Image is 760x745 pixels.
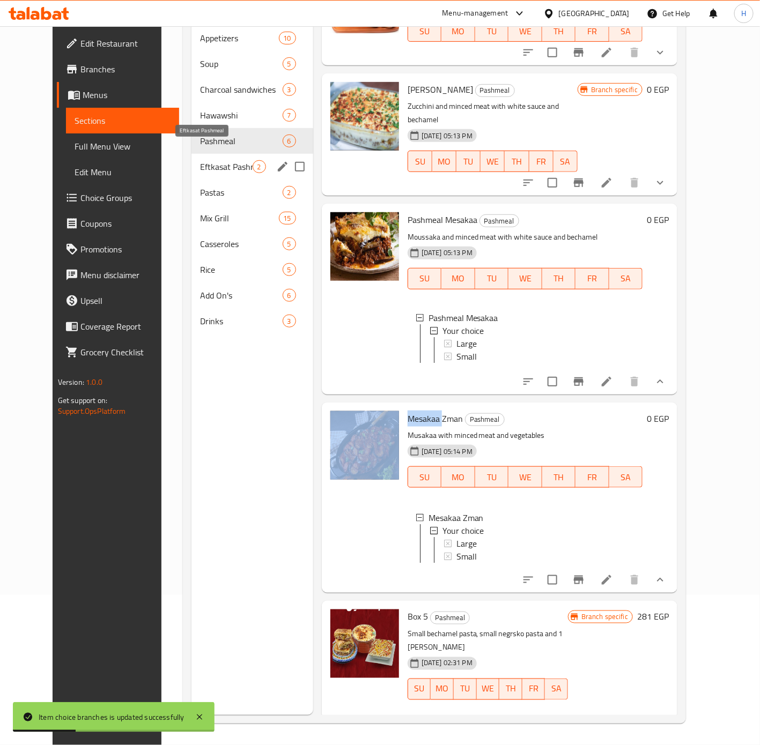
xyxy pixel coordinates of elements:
[554,151,578,172] button: SA
[191,257,313,282] div: Rice5
[283,186,296,199] div: items
[479,271,505,286] span: TU
[200,83,282,96] span: Charcoal sandwiches
[592,709,617,734] button: Branch-specific-item
[513,271,538,286] span: WE
[505,151,529,172] button: TH
[566,170,592,196] button: Branch-specific-item
[191,25,313,51] div: Appetizers10
[647,411,669,426] h6: 0 EGP
[283,315,296,327] div: items
[566,369,592,394] button: Branch-specific-item
[456,350,477,363] span: Small
[200,57,282,70] div: Soup
[417,131,477,141] span: [DATE] 05:13 PM
[609,466,643,488] button: SA
[515,40,541,65] button: sort-choices
[330,411,399,480] img: Mesakaa Zman
[441,466,475,488] button: MO
[283,135,296,147] div: items
[647,709,673,734] button: delete
[577,612,632,622] span: Branch specific
[200,315,282,327] span: Drinks
[408,411,463,427] span: Mesakaa Zman
[80,320,171,333] span: Coverage Report
[200,32,278,44] span: Appetizers
[408,679,431,700] button: SU
[508,20,542,42] button: WE
[191,128,313,154] div: Pashmeal6
[475,20,509,42] button: TU
[408,212,477,228] span: Pashmeal Mesakaa
[654,375,667,388] svg: Show Choices
[417,446,477,457] span: [DATE] 05:14 PM
[330,212,399,281] img: Pashmeal Mesakaa
[476,84,514,96] span: Pashmeal
[57,262,180,288] a: Menu disclaimer
[417,658,477,668] span: [DATE] 02:31 PM
[283,237,296,250] div: items
[461,154,476,169] span: TU
[647,82,669,97] h6: 0 EGP
[622,567,647,593] button: delete
[622,40,647,65] button: delete
[57,314,180,339] a: Coverage Report
[431,679,454,700] button: MO
[412,681,427,697] span: SU
[432,151,456,172] button: MO
[479,470,505,485] span: TU
[283,57,296,70] div: items
[412,24,437,39] span: SU
[200,263,282,276] div: Rice
[200,289,282,302] div: Add On's
[191,51,313,77] div: Soup5
[541,569,564,591] span: Select to update
[541,172,564,194] span: Select to update
[417,248,477,258] span: [DATE] 05:13 PM
[600,176,613,189] a: Edit menu item
[57,236,180,262] a: Promotions
[408,20,441,42] button: SU
[647,40,673,65] button: show more
[191,282,313,308] div: Add On's6
[283,109,296,122] div: items
[408,713,442,727] span: Start date:
[200,160,252,173] span: Eftkasat Pashmeal
[547,470,572,485] span: TH
[647,170,673,196] button: show more
[200,135,282,147] span: Pashmeal
[279,33,296,43] span: 10
[547,271,572,286] span: TH
[80,243,171,256] span: Promotions
[499,679,522,700] button: TH
[408,230,643,244] p: Moussaka and minced meat with white sauce and bechamel
[80,294,171,307] span: Upsell
[513,470,538,485] span: WE
[408,81,473,98] span: [PERSON_NAME]
[622,369,647,394] button: delete
[534,154,549,169] span: FR
[80,37,171,50] span: Edit Restaurant
[580,24,605,39] span: FR
[580,271,605,286] span: FR
[435,681,449,697] span: MO
[86,375,102,389] span: 1.0.0
[522,679,545,700] button: FR
[559,8,630,19] div: [GEOGRAPHIC_DATA]
[477,679,500,700] button: WE
[466,413,504,426] span: Pashmeal
[57,185,180,211] a: Choice Groups
[83,88,171,101] span: Menus
[200,237,282,250] span: Casseroles
[283,188,296,198] span: 2
[430,612,470,624] div: Pashmeal
[614,24,639,39] span: SA
[542,466,576,488] button: TH
[502,713,525,727] b: [DATE]
[80,269,171,281] span: Menu disclaimer
[654,176,667,189] svg: Show Choices
[547,24,572,39] span: TH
